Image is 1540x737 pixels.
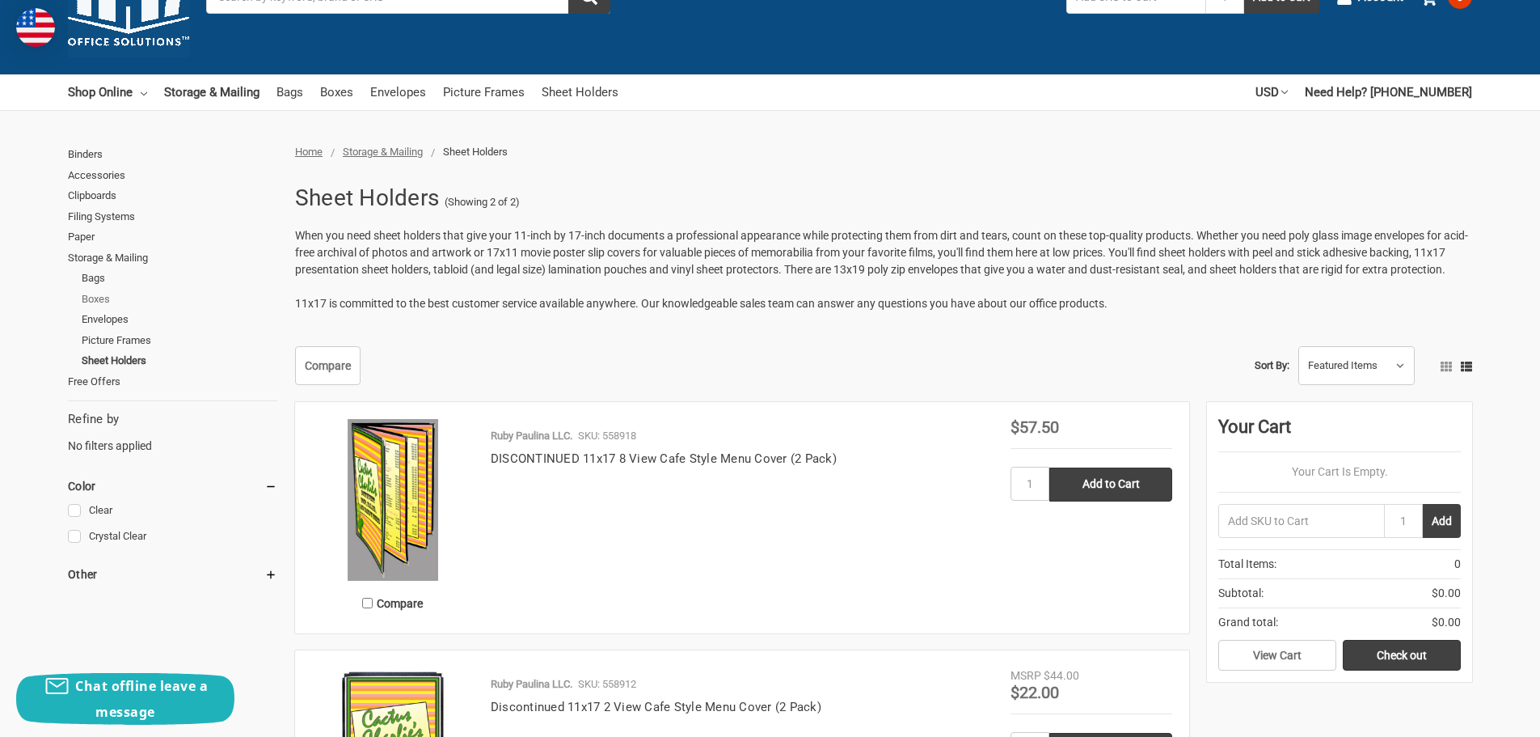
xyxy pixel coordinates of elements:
[295,346,361,385] a: Compare
[295,177,439,219] h1: Sheet Holders
[1218,556,1276,573] span: Total Items:
[1432,614,1461,631] span: $0.00
[343,146,423,158] a: Storage & Mailing
[1218,504,1384,538] input: Add SKU to Cart
[1343,640,1461,671] a: Check out
[312,419,474,581] img: 11x17 8 View Cafe Style Menu Cover (2 Pack)
[578,428,636,444] p: SKU: 558918
[68,185,277,206] a: Clipboards
[68,144,277,165] a: Binders
[68,410,277,454] div: No filters applied
[1454,556,1461,573] span: 0
[362,598,373,608] input: Compare
[1044,669,1079,682] span: $44.00
[82,330,277,351] a: Picture Frames
[68,74,147,110] a: Shop Online
[1255,74,1288,110] a: USD
[295,297,1108,310] span: 11x17 is committed to the best customer service available anywhere. Our knowledgeable sales team ...
[1010,667,1041,684] div: MSRP
[276,74,303,110] a: Bags
[542,74,618,110] a: Sheet Holders
[16,8,55,47] img: duty and tax information for United States
[443,146,508,158] span: Sheet Holders
[1218,464,1461,481] p: Your Cart Is Empty.
[578,676,636,693] p: SKU: 558912
[370,74,426,110] a: Envelopes
[1218,614,1278,631] span: Grand total:
[68,500,277,522] a: Clear
[82,289,277,310] a: Boxes
[491,700,821,714] a: Discontinued 11x17 2 View Cafe Style Menu Cover (2 Pack)
[1218,413,1461,452] div: Your Cart
[491,428,572,444] p: Ruby Paulina LLC.
[443,74,525,110] a: Picture Frames
[82,309,277,330] a: Envelopes
[82,350,277,371] a: Sheet Holders
[75,677,208,721] span: Chat offline leave a message
[68,526,277,548] a: Crystal Clear
[68,410,277,429] h5: Refine by
[1010,683,1059,702] span: $22.00
[1218,585,1264,602] span: Subtotal:
[491,676,572,693] p: Ruby Paulina LLC.
[164,74,259,110] a: Storage & Mailing
[68,206,277,227] a: Filing Systems
[1255,354,1289,378] label: Sort By:
[445,194,520,210] span: (Showing 2 of 2)
[1432,585,1461,602] span: $0.00
[82,268,277,289] a: Bags
[1218,640,1336,671] a: View Cart
[1305,74,1472,110] a: Need Help? [PHONE_NUMBER]
[295,229,1468,276] span: When you need sheet holders that give your 11-inch by 17-inch documents a professional appearance...
[68,248,277,269] a: Storage & Mailing
[68,477,277,496] h5: Color
[1049,468,1172,502] input: Add to Cart
[312,590,474,616] label: Compare
[68,371,277,392] a: Free Offers
[1010,417,1059,437] span: $57.50
[16,673,234,725] button: Chat offline leave a message
[68,565,277,584] h5: Other
[320,74,353,110] a: Boxes
[491,451,837,466] a: DISCONTINUED 11x17 8 View Cafe Style Menu Cover (2 Pack)
[295,146,323,158] a: Home
[68,227,277,248] a: Paper
[1423,504,1461,538] button: Add
[1407,693,1540,737] iframe: Google Customer Reviews
[68,165,277,186] a: Accessories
